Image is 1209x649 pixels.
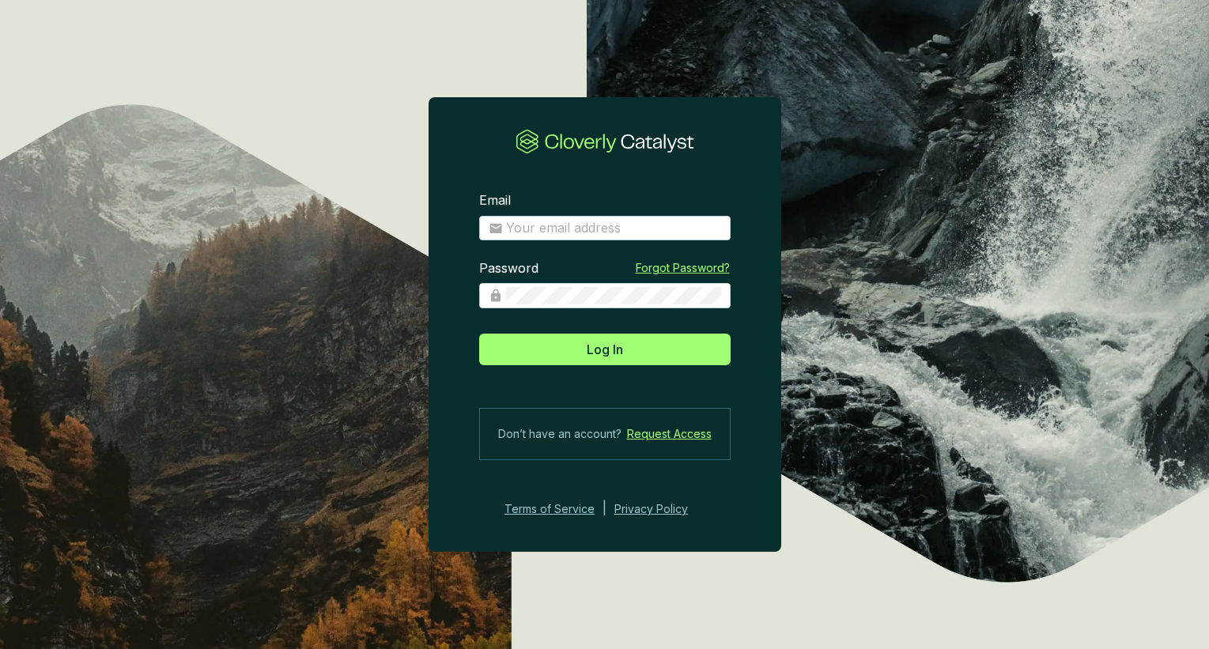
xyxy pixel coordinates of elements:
[614,500,709,519] a: Privacy Policy
[506,220,721,237] input: Email
[627,424,712,443] a: Request Access
[603,500,606,519] div: |
[479,192,511,209] label: Email
[636,260,730,276] a: Forgot Password?
[506,287,721,304] input: Password
[587,340,623,359] span: Log In
[479,260,538,277] label: Password
[498,424,622,443] span: Don’t have an account?
[500,500,595,519] a: Terms of Service
[479,334,731,365] button: Log In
